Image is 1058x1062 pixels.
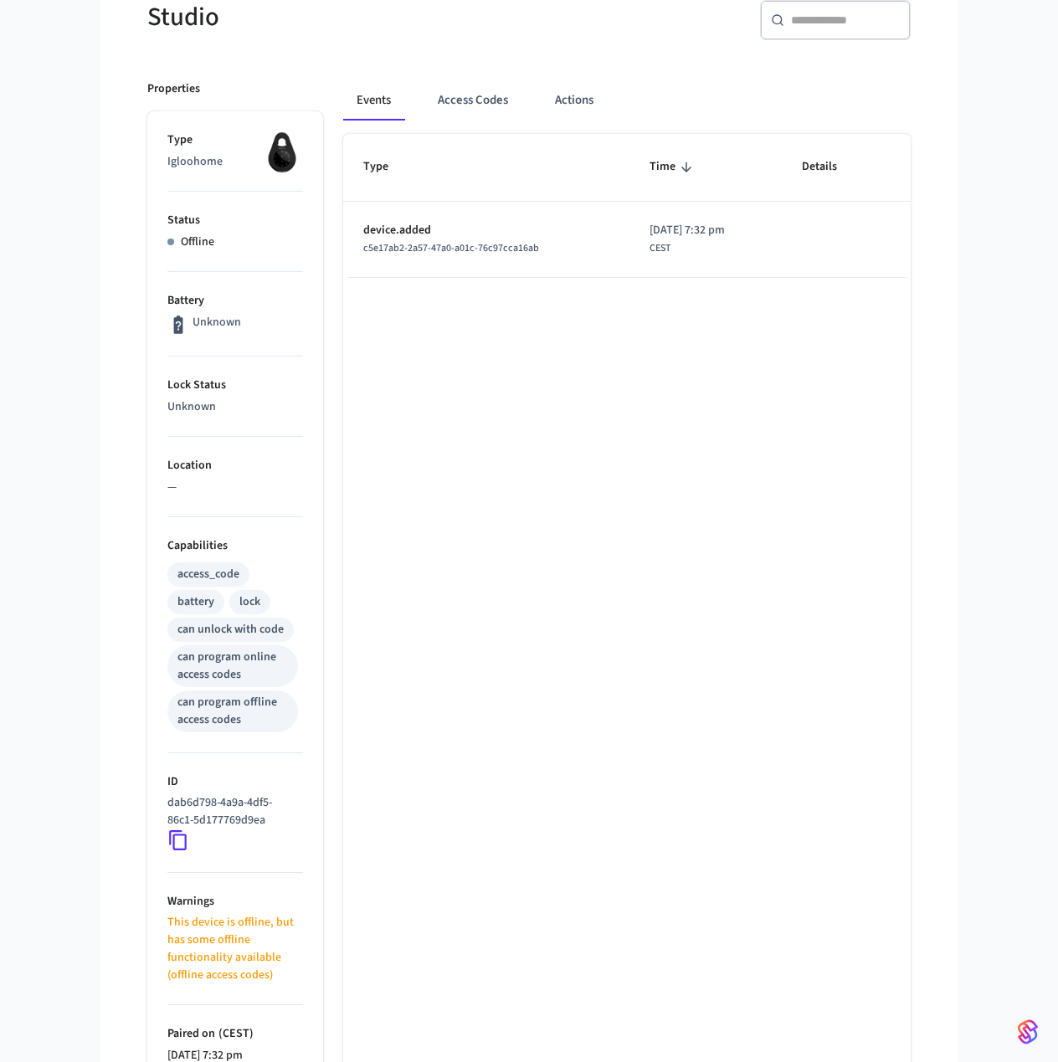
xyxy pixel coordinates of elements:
[167,131,303,149] p: Type
[215,1025,254,1042] span: ( CEST )
[147,80,200,98] p: Properties
[343,80,404,121] button: Events
[343,134,911,277] table: sticky table
[167,479,303,496] p: —
[167,773,303,791] p: ID
[650,222,725,239] span: [DATE] 7:32 pm
[650,241,670,256] span: CEST
[181,233,214,251] p: Offline
[167,212,303,229] p: Status
[167,398,303,416] p: Unknown
[167,457,303,475] p: Location
[363,154,410,180] span: Type
[167,377,303,394] p: Lock Status
[650,222,725,256] div: Europe/Berlin
[167,1025,303,1043] p: Paired on
[542,80,607,121] button: Actions
[424,80,521,121] button: Access Codes
[193,314,241,331] p: Unknown
[177,621,284,639] div: can unlock with code
[167,914,303,984] p: This device is offline, but has some offline functionality available (offline access codes)
[167,794,296,829] p: dab6d798-4a9a-4df5-86c1-5d177769d9ea
[167,537,303,555] p: Capabilities
[802,154,859,180] span: Details
[239,593,260,611] div: lock
[1018,1018,1038,1045] img: SeamLogoGradient.69752ec5.svg
[167,893,303,911] p: Warnings
[363,241,539,255] span: c5e17ab2-2a57-47a0-a01c-76c97cca16ab
[363,222,609,239] p: device.added
[343,80,911,121] div: ant example
[177,593,214,611] div: battery
[177,649,288,684] div: can program online access codes
[650,154,697,180] span: Time
[167,292,303,310] p: Battery
[177,566,239,583] div: access_code
[261,131,303,173] img: igloohome_igke
[167,153,303,171] p: Igloohome
[177,694,288,729] div: can program offline access codes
